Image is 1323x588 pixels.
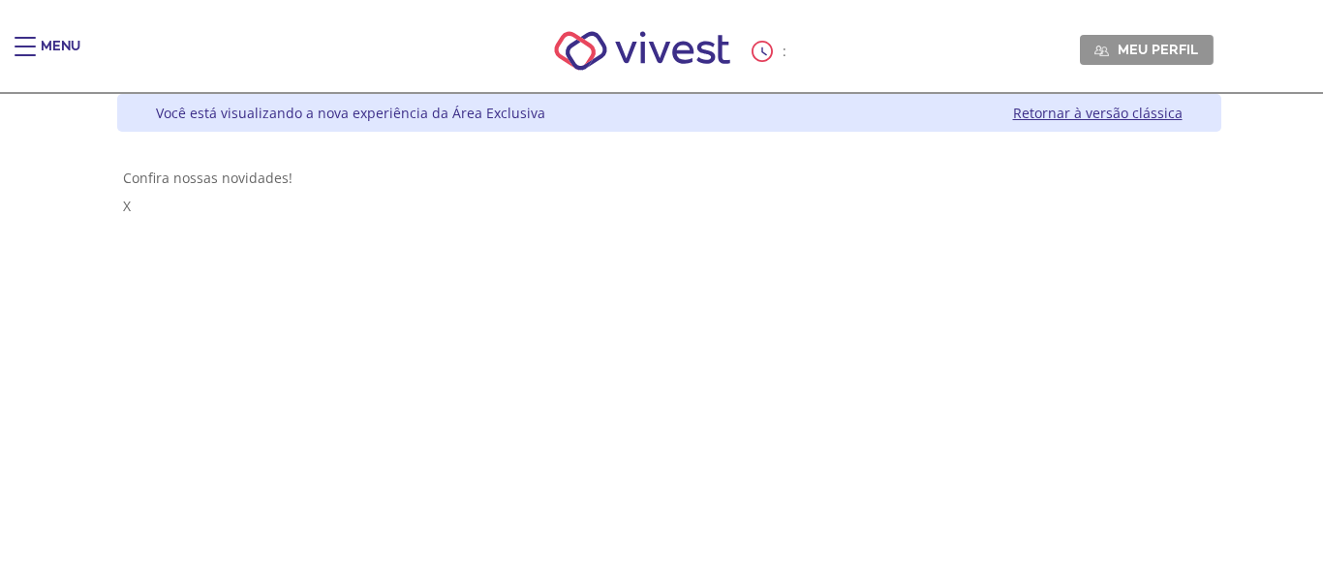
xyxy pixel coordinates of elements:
a: Retornar à versão clássica [1013,104,1183,122]
div: : [752,41,790,62]
a: Meu perfil [1080,35,1214,64]
span: Meu perfil [1118,41,1198,58]
img: Vivest [533,10,753,92]
img: Meu perfil [1094,44,1109,58]
div: Confira nossas novidades! [123,169,1215,187]
div: Vivest [103,94,1221,588]
div: Menu [41,37,80,76]
div: Você está visualizando a nova experiência da Área Exclusiva [156,104,545,122]
span: X [123,197,131,215]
